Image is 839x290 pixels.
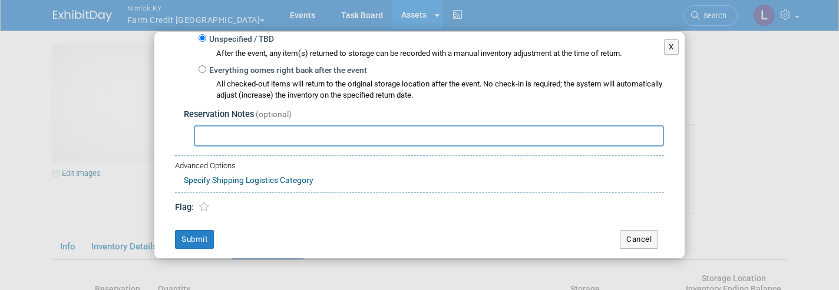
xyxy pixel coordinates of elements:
[175,230,214,249] button: Submit
[620,230,658,249] button: Cancel
[175,202,194,212] span: Flag:
[256,109,292,119] span: (optional)
[184,109,254,119] span: Reservation Notes
[184,175,313,185] a: Specify Shipping Logistics Category
[199,45,664,59] div: After the event, any item(s) returned to storage can be recorded with a manual inventory adjustme...
[206,65,367,76] label: Everything comes right back after the event
[664,39,679,55] button: X
[206,34,274,45] label: Unspecified / TBD
[175,161,664,172] div: Advanced Options
[216,79,664,101] div: All checked-out items will return to the original storage location after the event. No check-in i...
